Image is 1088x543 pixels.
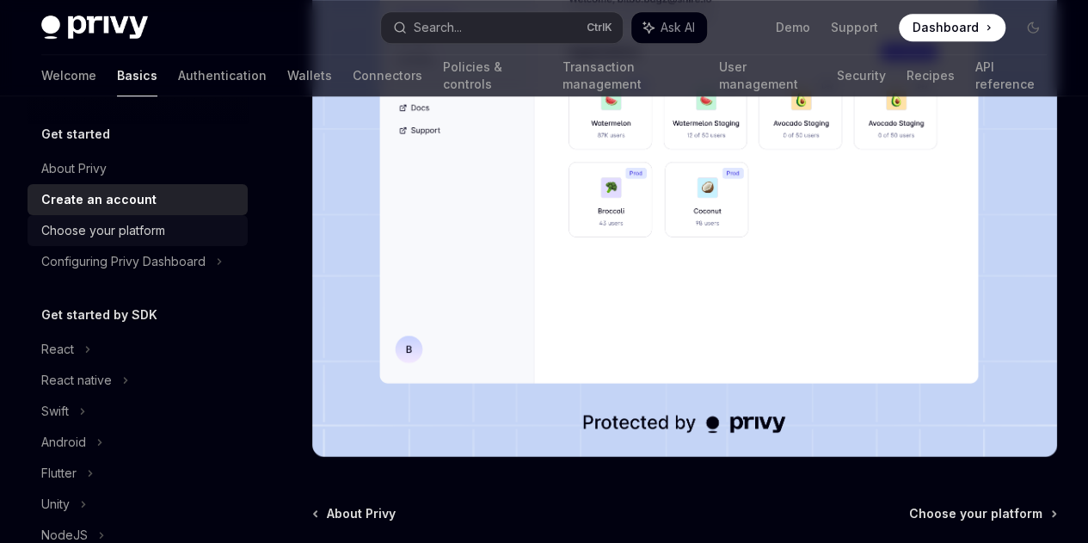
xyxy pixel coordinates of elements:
[28,215,248,246] a: Choose your platform
[899,14,1005,41] a: Dashboard
[117,55,157,96] a: Basics
[631,12,707,43] button: Ask AI
[41,370,112,391] div: React native
[287,55,332,96] a: Wallets
[906,55,954,96] a: Recipes
[719,55,816,96] a: User management
[831,19,878,36] a: Support
[41,251,206,272] div: Configuring Privy Dashboard
[562,55,698,96] a: Transaction management
[41,401,69,422] div: Swift
[443,55,541,96] a: Policies & controls
[909,505,1042,522] span: Choose your platform
[41,463,77,484] div: Flutter
[661,19,695,36] span: Ask AI
[41,189,157,210] div: Create an account
[353,55,422,96] a: Connectors
[974,55,1047,96] a: API reference
[913,19,979,36] span: Dashboard
[41,305,157,325] h5: Get started by SDK
[414,17,462,38] div: Search...
[327,505,396,522] span: About Privy
[41,124,110,145] h5: Get started
[381,12,623,43] button: Search...CtrlK
[41,15,148,40] img: dark logo
[776,19,810,36] a: Demo
[1019,14,1047,41] button: Toggle dark mode
[41,55,96,96] a: Welcome
[41,220,165,241] div: Choose your platform
[909,505,1055,522] a: Choose your platform
[28,184,248,215] a: Create an account
[587,21,612,34] span: Ctrl K
[41,339,74,360] div: React
[314,505,396,522] a: About Privy
[41,432,86,453] div: Android
[836,55,885,96] a: Security
[41,494,70,515] div: Unity
[41,158,107,179] div: About Privy
[28,153,248,184] a: About Privy
[178,55,267,96] a: Authentication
